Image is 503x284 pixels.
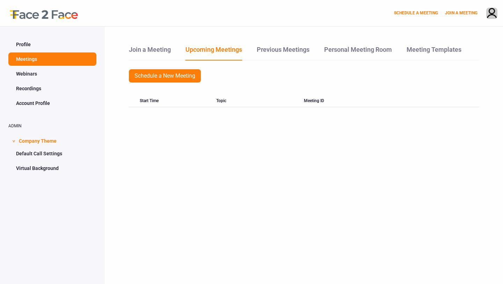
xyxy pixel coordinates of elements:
[10,140,17,142] span: >
[19,134,57,147] span: Company Theme
[406,45,462,60] a: Meeting Templates
[8,67,96,80] a: Webinars
[8,82,96,95] a: Recordings
[8,162,96,175] a: Virtual Background
[256,45,310,60] a: Previous Meetings
[129,69,201,83] a: Schedule a New Meeting
[8,124,96,128] h2: ADMIN
[216,95,304,107] div: Topic
[8,97,96,110] a: Account Profile
[304,95,392,107] div: Meeting ID
[129,95,216,107] div: Start Time
[487,8,497,20] img: avatar.710606db.png
[185,45,242,61] a: Upcoming Meetings
[8,147,96,160] a: Default Call Settings
[8,38,96,51] a: Profile
[8,52,96,66] a: Meetings
[445,10,478,15] a: JOIN A MEETING
[324,45,392,60] a: Personal Meeting Room
[129,45,171,60] a: Join a Meeting
[394,10,438,15] a: SCHEDULE A MEETING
